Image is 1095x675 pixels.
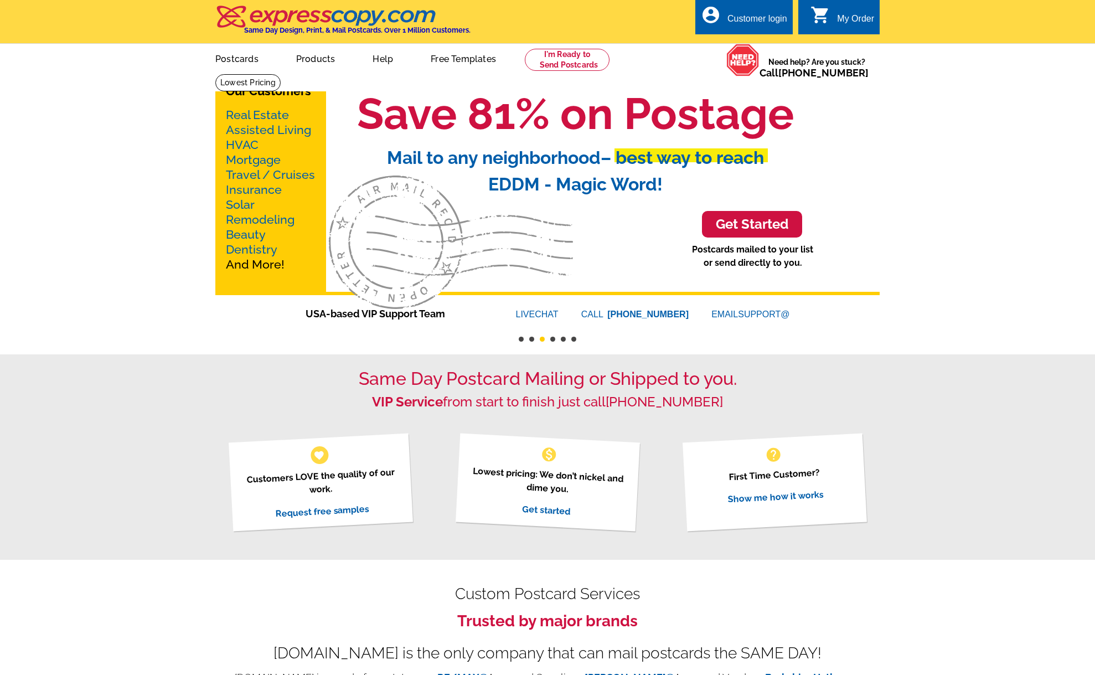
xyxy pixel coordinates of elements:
[810,5,830,25] i: shopping_cart
[516,310,559,319] a: LIVECHAT
[540,337,545,342] button: 3 of 6
[606,394,723,410] a: [PHONE_NUMBER]
[271,87,880,140] h1: Save 81% on Postage
[244,26,471,34] h4: Same Day Design, Print, & Mail Postcards. Over 1 Million Customers.
[581,308,605,321] font: CALL
[607,310,689,319] a: [PHONE_NUMBER]
[198,45,276,71] a: Postcards
[692,243,813,270] p: Postcards mailed to your list or send directly to you.
[519,337,524,342] button: 1 of 6
[226,138,259,152] a: HVAC
[516,310,535,319] font: LIVE
[702,211,802,238] a: Get Started
[727,489,824,504] a: Show me how it works
[329,176,573,310] img: third-slide.svg
[521,503,570,517] a: Get started
[372,394,443,410] strong: VIP Service
[242,465,399,500] p: Customers LOVE the quality of our work.
[701,12,787,26] a: account_circle Customer login
[413,45,514,71] a: Free Templates
[387,147,764,194] span: Mail to any neighborhood EDDM - Magic Word!
[215,394,880,410] h2: from start to finish just call
[561,337,566,342] button: 5 of 6
[726,44,760,76] img: help
[306,306,483,321] span: USA-based VIP Support Team
[760,67,869,79] span: Call
[711,310,789,319] a: EMAILSUPPORT@
[215,13,471,34] a: Same Day Design, Print, & Mail Postcards. Over 1 Million Customers.
[550,337,555,342] button: 4 of 6
[701,5,721,25] i: account_circle
[275,503,369,519] a: Request free samples
[226,228,266,241] a: Beauty
[738,310,789,319] font: SUPPORT@
[226,123,311,137] a: Assisted Living
[469,464,626,499] p: Lowest pricing: We don’t nickel and dime you.
[215,368,880,389] h1: Same Day Postcard Mailing or Shipped to you.
[760,56,874,79] span: Need help? Are you stuck?
[313,449,325,461] span: favorite
[727,14,787,29] div: Customer login
[226,213,295,226] a: Remodeling
[874,418,1095,675] iframe: LiveChat chat widget
[529,337,534,342] button: 2 of 6
[226,108,289,122] a: Real Estate
[226,243,277,256] a: Dentistry
[215,647,880,660] div: [DOMAIN_NAME] is the only company that can mail postcards the SAME DAY!
[226,107,316,272] p: And More!
[226,198,255,212] a: Solar
[226,183,282,197] a: Insurance
[215,612,880,631] h3: Trusted by major brands
[571,337,576,342] button: 6 of 6
[278,45,353,71] a: Products
[765,446,782,463] span: help
[601,147,764,168] span: – best way to reach
[355,45,411,71] a: Help
[215,588,880,601] h2: Custom Postcard Services
[226,168,315,182] a: Travel / Cruises
[716,217,788,233] h3: Get Started
[226,153,281,167] a: Mortgage
[696,464,852,486] p: First Time Customer?
[540,446,558,463] span: monetization_on
[778,67,869,79] a: [PHONE_NUMBER]
[810,12,874,26] a: shopping_cart My Order
[837,14,874,29] div: My Order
